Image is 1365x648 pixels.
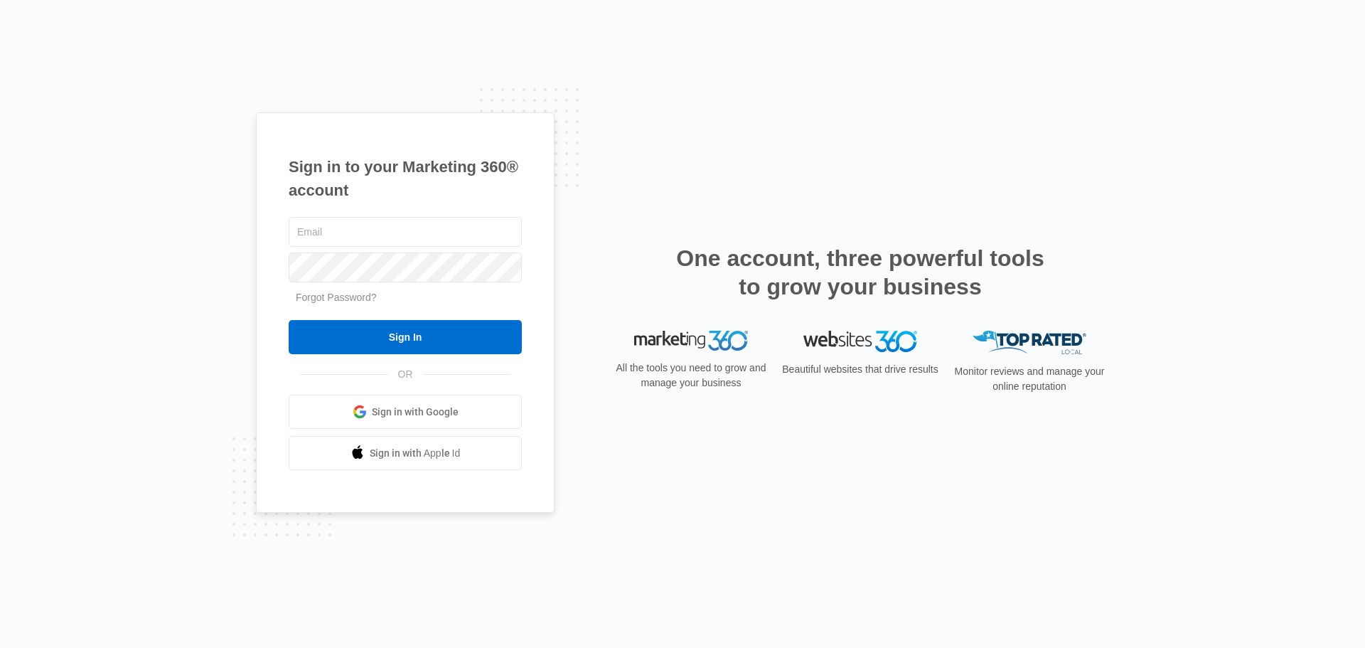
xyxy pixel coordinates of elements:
[973,331,1086,354] img: Top Rated Local
[370,446,461,461] span: Sign in with Apple Id
[289,436,522,470] a: Sign in with Apple Id
[781,362,940,377] p: Beautiful websites that drive results
[634,331,748,351] img: Marketing 360
[289,320,522,354] input: Sign In
[289,395,522,429] a: Sign in with Google
[372,405,459,420] span: Sign in with Google
[950,364,1109,394] p: Monitor reviews and manage your online reputation
[611,361,771,391] p: All the tools you need to grow and manage your business
[289,155,522,202] h1: Sign in to your Marketing 360® account
[296,292,377,303] a: Forgot Password?
[289,217,522,247] input: Email
[388,367,423,382] span: OR
[672,244,1049,301] h2: One account, three powerful tools to grow your business
[803,331,917,351] img: Websites 360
